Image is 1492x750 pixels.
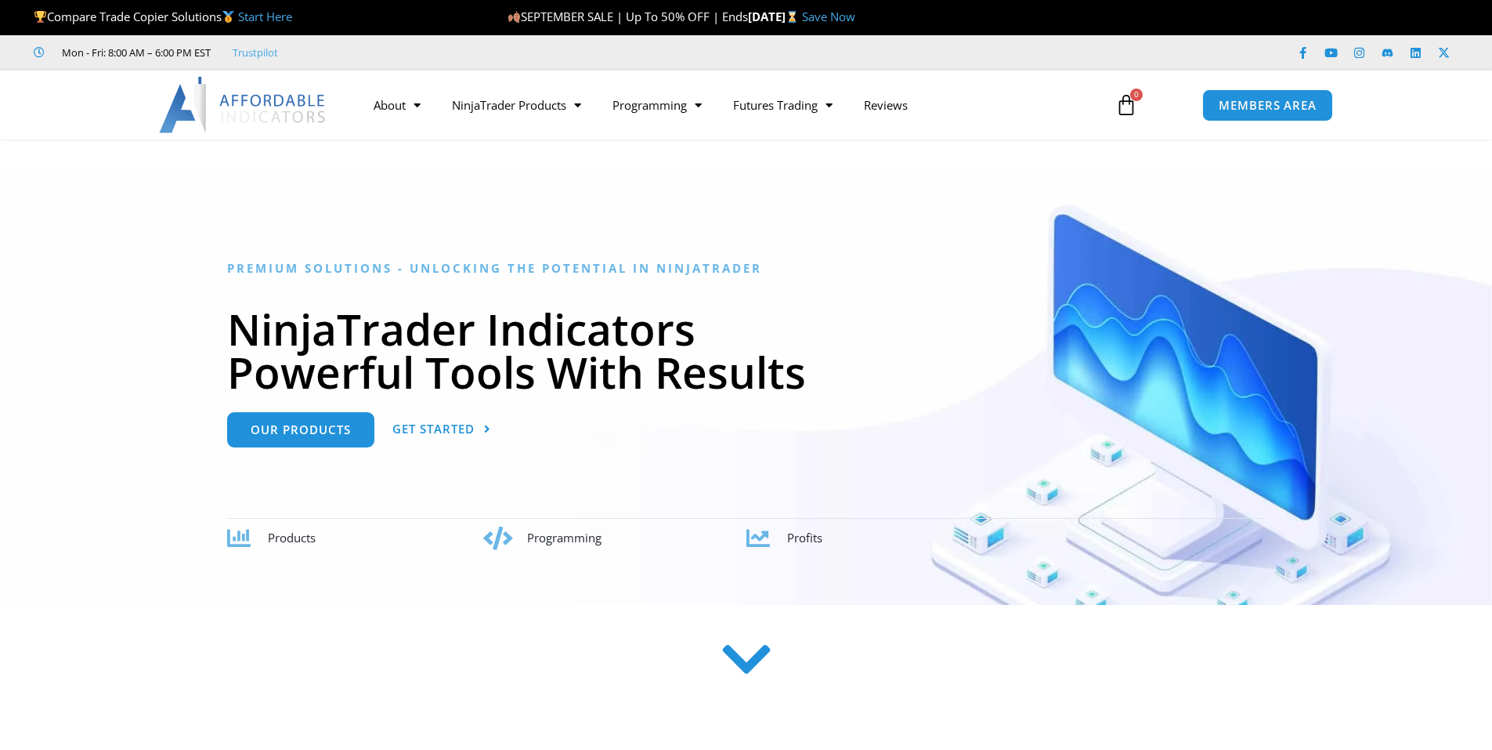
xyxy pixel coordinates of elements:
nav: Menu [358,87,1097,123]
a: Futures Trading [717,87,848,123]
span: Profits [787,530,822,545]
h6: Premium Solutions - Unlocking the Potential in NinjaTrader [227,261,1265,276]
a: NinjaTrader Products [436,87,597,123]
span: SEPTEMBER SALE | Up To 50% OFF | Ends [508,9,748,24]
span: MEMBERS AREA [1219,100,1317,111]
a: Programming [597,87,717,123]
img: ⌛ [786,11,798,23]
span: Compare Trade Copier Solutions [34,9,292,24]
span: Mon - Fri: 8:00 AM – 6:00 PM EST [58,43,211,62]
span: Programming [527,530,601,545]
a: About [358,87,436,123]
a: MEMBERS AREA [1202,89,1333,121]
h1: NinjaTrader Indicators Powerful Tools With Results [227,307,1265,393]
a: Get Started [392,412,491,447]
span: Our Products [251,424,351,436]
a: Reviews [848,87,923,123]
a: Trustpilot [233,43,278,62]
span: 0 [1130,89,1143,101]
span: Get Started [392,423,475,435]
img: 🏆 [34,11,46,23]
a: Start Here [238,9,292,24]
img: LogoAI | Affordable Indicators – NinjaTrader [159,77,327,133]
a: Save Now [802,9,855,24]
img: 🥇 [222,11,234,23]
a: Our Products [227,412,374,447]
a: 0 [1092,82,1161,128]
span: Products [268,530,316,545]
strong: [DATE] [748,9,802,24]
img: 🍂 [508,11,520,23]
